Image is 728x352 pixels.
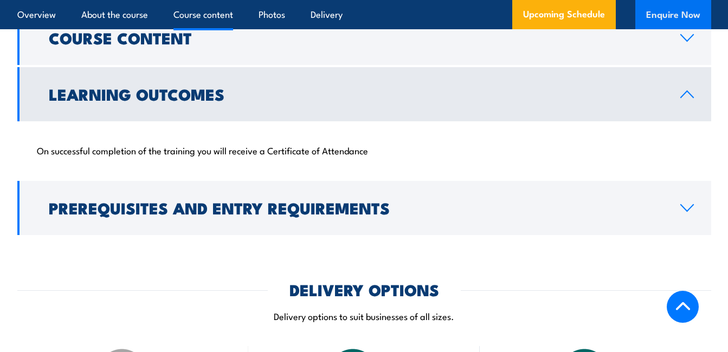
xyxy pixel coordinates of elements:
h2: Course Content [49,30,663,44]
a: Prerequisites and Entry Requirements [17,181,711,235]
p: On successful completion of the training you will receive a Certificate of Attendance [37,145,692,155]
h2: Learning Outcomes [49,87,663,101]
h2: DELIVERY OPTIONS [289,282,439,296]
a: Learning Outcomes [17,67,711,121]
p: Delivery options to suit businesses of all sizes. [17,310,711,322]
h2: Prerequisites and Entry Requirements [49,200,663,214]
a: Course Content [17,11,711,65]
